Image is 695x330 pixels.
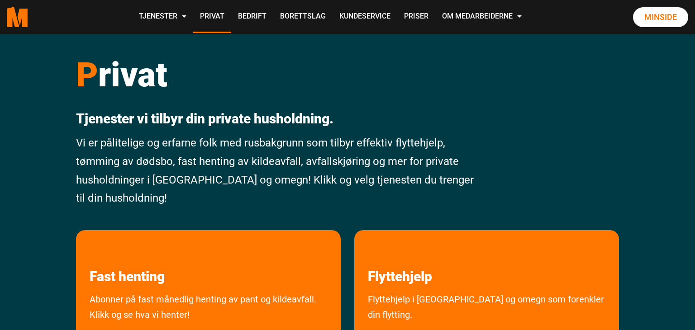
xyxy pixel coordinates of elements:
p: Tjenester vi tilbyr din private husholdning. [76,111,480,127]
a: Minside [633,7,688,27]
h1: rivat [76,54,480,95]
a: les mer om Flyttehjelp [354,230,446,285]
a: les mer om Fast henting [76,230,178,285]
a: Bedrift [231,1,273,33]
p: Vi er pålitelige og erfarne folk med rusbakgrunn som tilbyr effektiv flyttehjelp, tømming av døds... [76,134,480,207]
span: P [76,55,98,94]
a: Kundeservice [333,1,397,33]
a: Borettslag [273,1,333,33]
a: Tjenester [132,1,193,33]
a: Privat [193,1,231,33]
a: Priser [397,1,435,33]
a: Om Medarbeiderne [435,1,528,33]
